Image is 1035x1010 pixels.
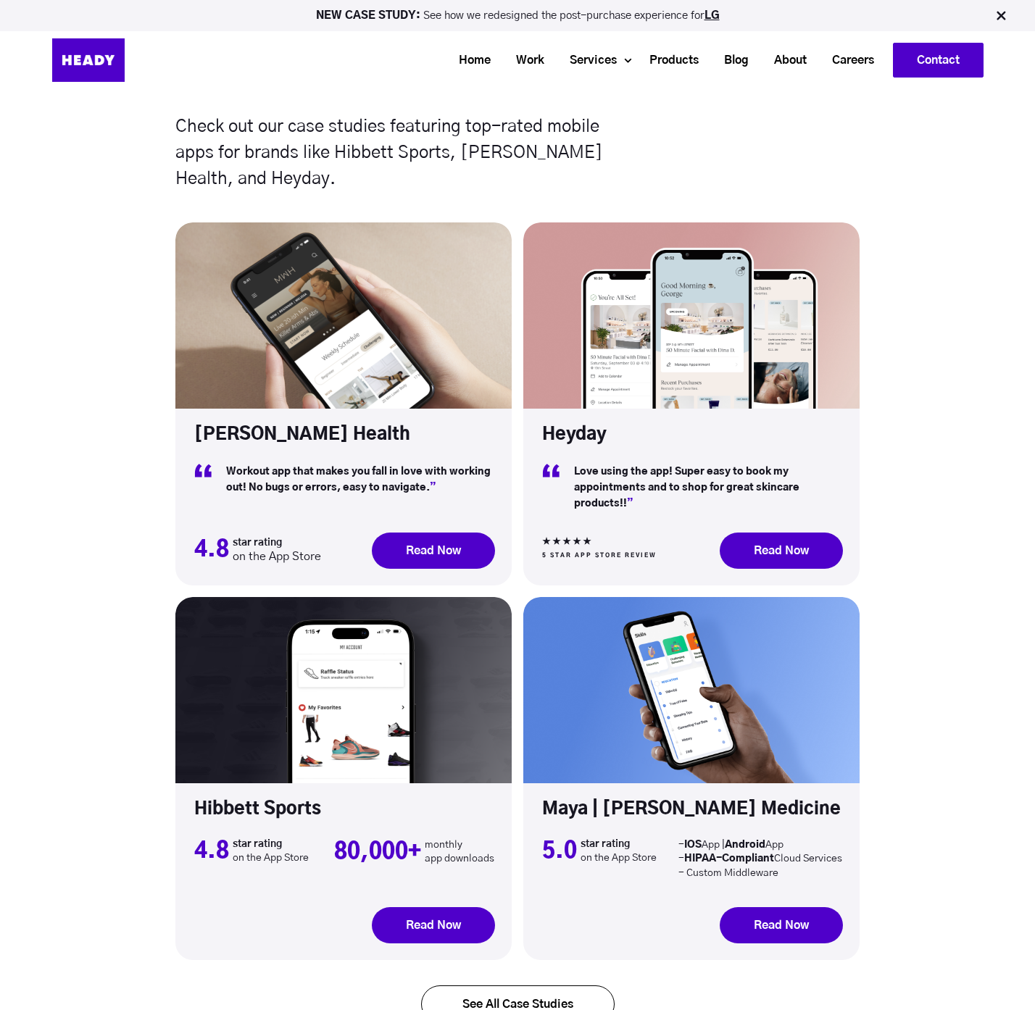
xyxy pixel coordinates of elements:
a: Contact [894,43,983,77]
a: Work [498,47,552,74]
a: Home [441,47,498,74]
img: Close Bar [994,9,1008,23]
a: Careers [814,47,881,74]
a: LG [704,10,720,21]
a: About [756,47,814,74]
a: Services [552,47,624,74]
strong: NEW CASE STUDY: [316,10,423,21]
img: Heady_Logo_Web-01 (1) [52,38,125,82]
a: Blog [706,47,756,74]
a: Products [631,47,706,74]
div: Navigation Menu [161,43,984,78]
span: Check out our case studies featuring top-rated mobile apps for brands like Hibbett Sports, [PERSO... [175,118,603,188]
p: See how we redesigned the post-purchase experience for [7,10,1028,21]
